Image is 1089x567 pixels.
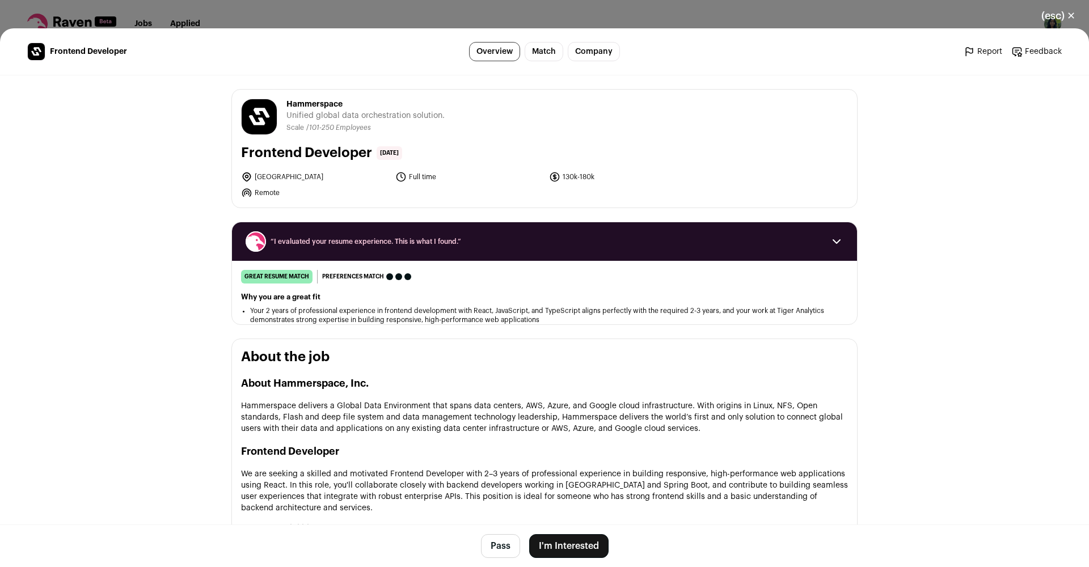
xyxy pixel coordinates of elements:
span: [DATE] [377,146,402,160]
li: Scale [286,124,306,132]
p: Hammerspace delivers a Global Data Environment that spans data centers, AWS, Azure, and Google cl... [241,400,848,434]
h2: Why you are a great fit [241,293,848,302]
a: Feedback [1011,46,1062,57]
li: Full time [395,171,543,183]
li: Remote [241,187,389,198]
a: Match [525,42,563,61]
img: 6b67a3d31cda2be39ad2f367d96dddcb776d16ee4125687fda67486e280b0707.jpg [242,99,277,134]
a: Report [964,46,1002,57]
a: Overview [469,42,520,61]
p: We are seeking a skilled and motivated Frontend Developer with 2–3 years of professional experien... [241,468,848,514]
span: Preferences match [322,271,384,282]
h2: About Hammerspace, Inc. [241,375,848,391]
button: Pass [481,534,520,558]
span: 101-250 Employees [309,124,371,131]
span: Unified global data orchestration solution. [286,110,445,121]
button: Close modal [1028,3,1089,28]
h2: About the job [241,348,848,366]
h3: Key Responsibilities: [241,523,848,534]
button: I'm Interested [529,534,609,558]
li: / [306,124,371,132]
span: “I evaluated your resume experience. This is what I found.” [271,237,818,246]
h1: Frontend Developer [241,144,372,162]
h2: Frontend Developer [241,443,848,459]
span: Frontend Developer [50,46,127,57]
span: Hammerspace [286,99,445,110]
li: Your 2 years of professional experience in frontend development with React, JavaScript, and TypeS... [250,306,839,324]
img: 6b67a3d31cda2be39ad2f367d96dddcb776d16ee4125687fda67486e280b0707.jpg [28,43,45,60]
li: 130k-180k [549,171,697,183]
a: Company [568,42,620,61]
div: great resume match [241,270,313,283]
li: [GEOGRAPHIC_DATA] [241,171,389,183]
